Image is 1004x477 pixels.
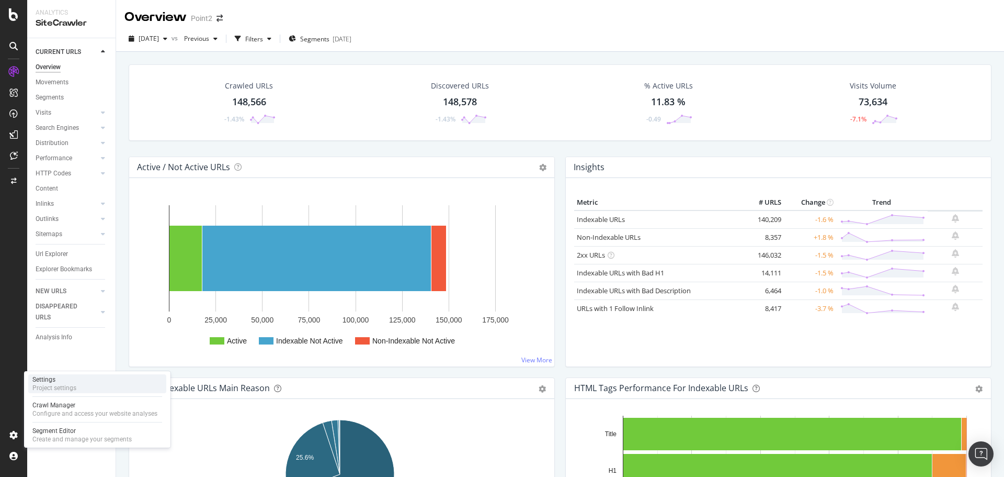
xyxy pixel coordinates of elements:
[952,267,959,275] div: bell-plus
[36,198,98,209] a: Inlinks
[577,232,641,242] a: Non-Indexable URLs
[784,228,836,246] td: +1.8 %
[36,332,72,343] div: Analysis Info
[224,115,244,124] div: -1.43%
[32,401,157,409] div: Crawl Manager
[975,385,983,393] div: gear
[36,8,107,17] div: Analytics
[784,246,836,264] td: -1.5 %
[172,34,180,42] span: vs
[36,62,108,73] a: Overview
[180,30,222,47] button: Previous
[742,264,784,282] td: 14,111
[300,35,329,43] span: Segments
[644,81,693,91] div: % Active URLs
[191,13,212,24] div: Point2
[36,107,98,118] a: Visits
[231,30,276,47] button: Filters
[36,183,58,194] div: Content
[36,286,66,297] div: NEW URLS
[577,268,664,278] a: Indexable URLs with Bad H1
[138,195,546,358] svg: A chart.
[859,95,887,109] div: 73,634
[36,332,108,343] a: Analysis Info
[742,195,784,210] th: # URLS
[36,123,79,134] div: Search Engines
[227,337,247,345] text: Active
[124,8,187,26] div: Overview
[784,210,836,229] td: -1.6 %
[577,215,625,224] a: Indexable URLs
[436,316,462,324] text: 150,000
[784,264,836,282] td: -1.5 %
[784,299,836,317] td: -3.7 %
[436,115,455,124] div: -1.43%
[333,35,351,43] div: [DATE]
[36,229,98,240] a: Sitemaps
[742,282,784,299] td: 6,464
[36,249,68,260] div: Url Explorer
[36,47,98,58] a: CURRENT URLS
[36,286,98,297] a: NEW URLS
[36,198,54,209] div: Inlinks
[251,316,273,324] text: 50,000
[850,115,866,124] div: -7.1%
[574,383,748,393] div: HTML Tags Performance for Indexable URLs
[36,183,108,194] a: Content
[952,214,959,223] div: bell-plus
[36,123,98,134] a: Search Engines
[952,303,959,311] div: bell-plus
[36,92,108,103] a: Segments
[36,107,51,118] div: Visits
[32,409,157,418] div: Configure and access your website analyses
[742,299,784,317] td: 8,417
[850,81,896,91] div: Visits Volume
[284,30,356,47] button: Segments[DATE]
[574,195,742,210] th: Metric
[742,228,784,246] td: 8,357
[296,454,314,461] text: 25.6%
[577,250,605,260] a: 2xx URLs
[605,430,617,438] text: Title
[36,47,81,58] div: CURRENT URLS
[137,160,230,174] h4: Active / Not Active URLs
[180,34,209,43] span: Previous
[139,34,159,43] span: 2025 Sep. 4th
[952,231,959,240] div: bell-plus
[225,81,273,91] div: Crawled URLs
[36,229,62,240] div: Sitemaps
[784,195,836,210] th: Change
[431,81,489,91] div: Discovered URLs
[36,301,88,323] div: DISAPPEARED URLS
[36,17,107,29] div: SiteCrawler
[36,77,108,88] a: Movements
[36,249,108,260] a: Url Explorer
[204,316,227,324] text: 25,000
[646,115,661,124] div: -0.49
[952,285,959,293] div: bell-plus
[36,301,98,323] a: DISAPPEARED URLS
[784,282,836,299] td: -1.0 %
[343,316,369,324] text: 100,000
[742,210,784,229] td: 140,209
[36,214,59,225] div: Outlinks
[28,374,166,393] a: SettingsProject settings
[577,304,654,313] a: URLs with 1 Follow Inlink
[742,246,784,264] td: 146,032
[232,95,266,109] div: 148,566
[836,195,928,210] th: Trend
[609,467,617,474] text: H1
[651,95,686,109] div: 11.83 %
[574,160,604,174] h4: Insights
[577,286,691,295] a: Indexable URLs with Bad Description
[216,15,223,22] div: arrow-right-arrow-left
[36,138,98,149] a: Distribution
[245,35,263,43] div: Filters
[952,249,959,258] div: bell-plus
[36,168,71,179] div: HTTP Codes
[32,435,132,443] div: Create and manage your segments
[36,153,98,164] a: Performance
[36,168,98,179] a: HTTP Codes
[167,316,172,324] text: 0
